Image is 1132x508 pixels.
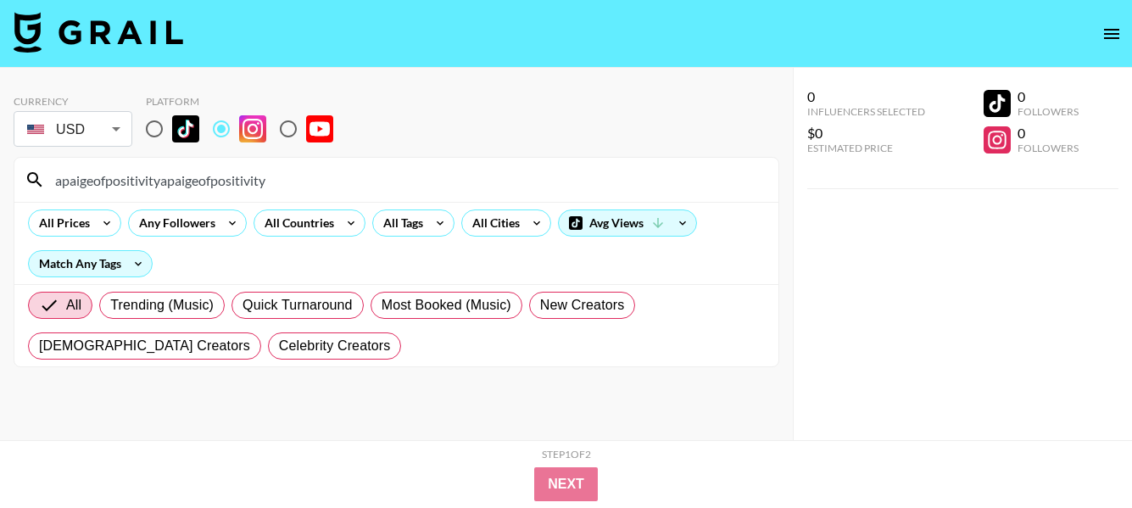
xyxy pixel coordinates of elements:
button: Next [534,467,598,501]
img: YouTube [306,115,333,142]
img: Instagram [239,115,266,142]
div: Followers [1018,105,1079,118]
div: 0 [807,88,925,105]
img: Grail Talent [14,12,183,53]
button: open drawer [1095,17,1129,51]
div: $0 [807,125,925,142]
div: Any Followers [129,210,219,236]
div: USD [17,114,129,144]
div: Step 1 of 2 [542,448,591,461]
span: All [66,295,81,315]
span: Quick Turnaround [243,295,353,315]
div: Match Any Tags [29,251,152,276]
div: All Tags [373,210,427,236]
span: Celebrity Creators [279,336,391,356]
div: Avg Views [559,210,696,236]
div: Estimated Price [807,142,925,154]
span: Most Booked (Music) [382,295,511,315]
div: Currency [14,95,132,108]
div: All Cities [462,210,523,236]
span: New Creators [540,295,625,315]
div: All Prices [29,210,93,236]
div: 0 [1018,88,1079,105]
div: Influencers Selected [807,105,925,118]
img: TikTok [172,115,199,142]
div: 0 [1018,125,1079,142]
input: Search by User Name [45,166,768,193]
span: [DEMOGRAPHIC_DATA] Creators [39,336,250,356]
div: All Countries [254,210,337,236]
div: Followers [1018,142,1079,154]
div: Platform [146,95,347,108]
span: Trending (Music) [110,295,214,315]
